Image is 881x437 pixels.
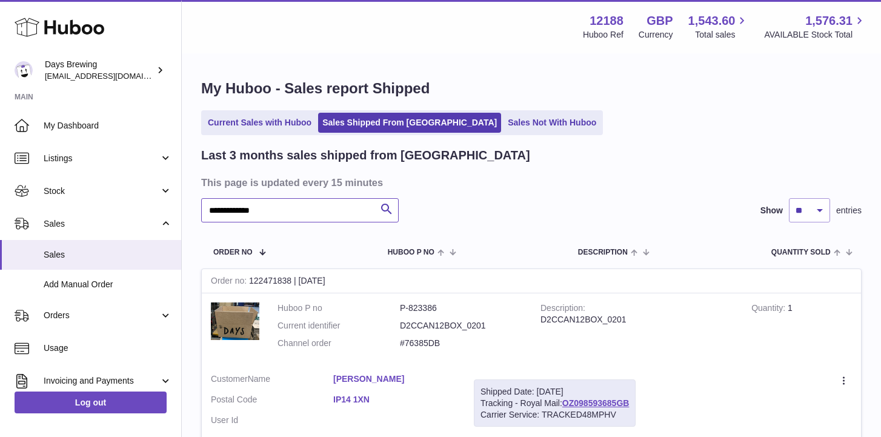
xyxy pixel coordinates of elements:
[201,79,862,98] h1: My Huboo - Sales report Shipped
[211,415,333,426] dt: User Id
[805,13,853,29] span: 1,576.31
[583,29,623,41] div: Huboo Ref
[400,302,522,314] dd: P-823386
[201,147,530,164] h2: Last 3 months sales shipped from [GEOGRAPHIC_DATA]
[278,320,400,332] dt: Current identifier
[204,113,316,133] a: Current Sales with Huboo
[474,379,636,427] div: Tracking - Royal Mail:
[480,386,629,398] div: Shipped Date: [DATE]
[278,338,400,349] dt: Channel order
[836,205,862,216] span: entries
[44,310,159,321] span: Orders
[540,303,585,316] strong: Description
[15,392,167,413] a: Log out
[760,205,783,216] label: Show
[333,394,456,405] a: IP14 1XN
[764,29,866,41] span: AVAILABLE Stock Total
[44,375,159,387] span: Invoicing and Payments
[751,303,788,316] strong: Quantity
[688,13,750,41] a: 1,543.60 Total sales
[211,374,248,384] span: Customer
[211,373,333,388] dt: Name
[44,342,172,354] span: Usage
[590,13,623,29] strong: 12188
[578,249,628,256] span: Description
[45,71,178,81] span: [EMAIL_ADDRESS][DOMAIN_NAME]
[688,13,736,29] span: 1,543.60
[695,29,749,41] span: Total sales
[388,249,434,256] span: Huboo P no
[764,13,866,41] a: 1,576.31 AVAILABLE Stock Total
[15,61,33,79] img: helena@daysbrewing.com
[480,409,629,421] div: Carrier Service: TRACKED48MPHV
[44,120,172,132] span: My Dashboard
[639,29,673,41] div: Currency
[44,218,159,230] span: Sales
[201,176,859,189] h3: This page is updated every 15 minutes
[540,314,733,325] div: D2CCAN12BOX_0201
[213,249,253,256] span: Order No
[202,269,861,293] div: 122471838 | [DATE]
[771,249,831,256] span: Quantity Sold
[647,13,673,29] strong: GBP
[562,398,630,408] a: OZ098593685GB
[504,113,600,133] a: Sales Not With Huboo
[211,302,259,340] img: 121881710868712.png
[742,293,861,364] td: 1
[333,373,456,385] a: [PERSON_NAME]
[44,153,159,164] span: Listings
[211,276,249,289] strong: Order no
[400,320,522,332] dd: D2CCAN12BOX_0201
[211,394,333,409] dt: Postal Code
[44,249,172,261] span: Sales
[45,59,154,82] div: Days Brewing
[44,279,172,290] span: Add Manual Order
[278,302,400,314] dt: Huboo P no
[400,338,522,349] dd: #76385DB
[318,113,501,133] a: Sales Shipped From [GEOGRAPHIC_DATA]
[44,185,159,197] span: Stock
